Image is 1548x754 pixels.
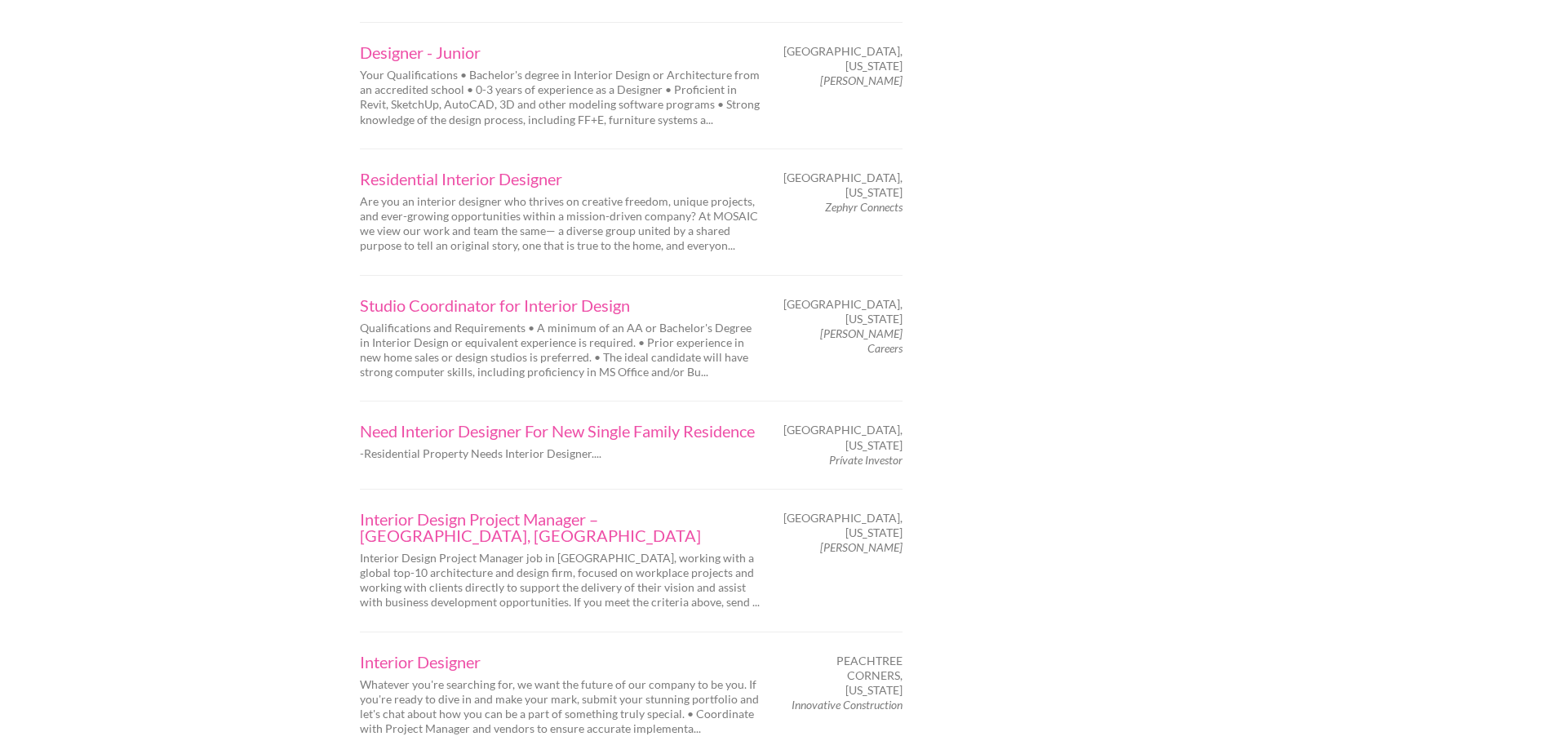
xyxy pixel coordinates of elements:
[360,68,760,127] p: Your Qualifications • Bachelor's degree in Interior Design or Architecture from an accredited sch...
[360,511,760,543] a: Interior Design Project Manager – [GEOGRAPHIC_DATA], [GEOGRAPHIC_DATA]
[360,297,760,313] a: Studio Coordinator for Interior Design
[820,73,903,87] em: [PERSON_NAME]
[820,540,903,554] em: [PERSON_NAME]
[783,297,903,326] span: [GEOGRAPHIC_DATA], [US_STATE]
[783,511,903,540] span: [GEOGRAPHIC_DATA], [US_STATE]
[783,171,903,200] span: [GEOGRAPHIC_DATA], [US_STATE]
[360,446,760,461] p: -Residential Property Needs Interior Designer....
[360,423,760,439] a: Need Interior Designer For New Single Family Residence
[783,423,903,452] span: [GEOGRAPHIC_DATA], [US_STATE]
[783,44,903,73] span: [GEOGRAPHIC_DATA], [US_STATE]
[360,321,760,380] p: Qualifications and Requirements • A minimum of an AA or Bachelor's Degree in Interior Design or e...
[360,171,760,187] a: Residential Interior Designer
[360,551,760,610] p: Interior Design Project Manager job in [GEOGRAPHIC_DATA], working with a global top-10 architectu...
[820,326,903,355] em: [PERSON_NAME] Careers
[360,44,760,60] a: Designer - Junior
[829,453,903,467] em: Prívate Investor
[788,654,903,699] span: Peachtree Corners, [US_STATE]
[360,677,760,737] p: Whatever you're searching for, we want the future of our company to be you. If you're ready to di...
[360,654,760,670] a: Interior Designer
[360,194,760,254] p: Are you an interior designer who thrives on creative freedom, unique projects, and ever-growing o...
[792,698,903,712] em: Innovative Construction
[825,200,903,214] em: Zephyr Connects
